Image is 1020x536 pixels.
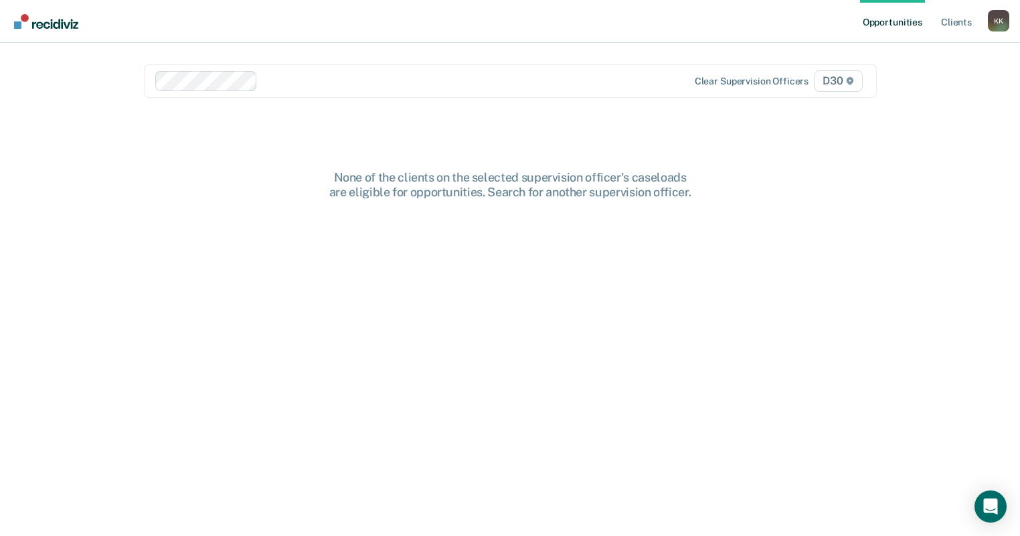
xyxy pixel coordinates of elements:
[974,490,1007,523] div: Open Intercom Messenger
[296,170,724,199] div: None of the clients on the selected supervision officer's caseloads are eligible for opportunitie...
[14,14,78,29] img: Recidiviz
[695,76,809,87] div: Clear supervision officers
[988,10,1009,31] div: K K
[988,10,1009,31] button: Profile dropdown button
[814,70,862,92] span: D30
